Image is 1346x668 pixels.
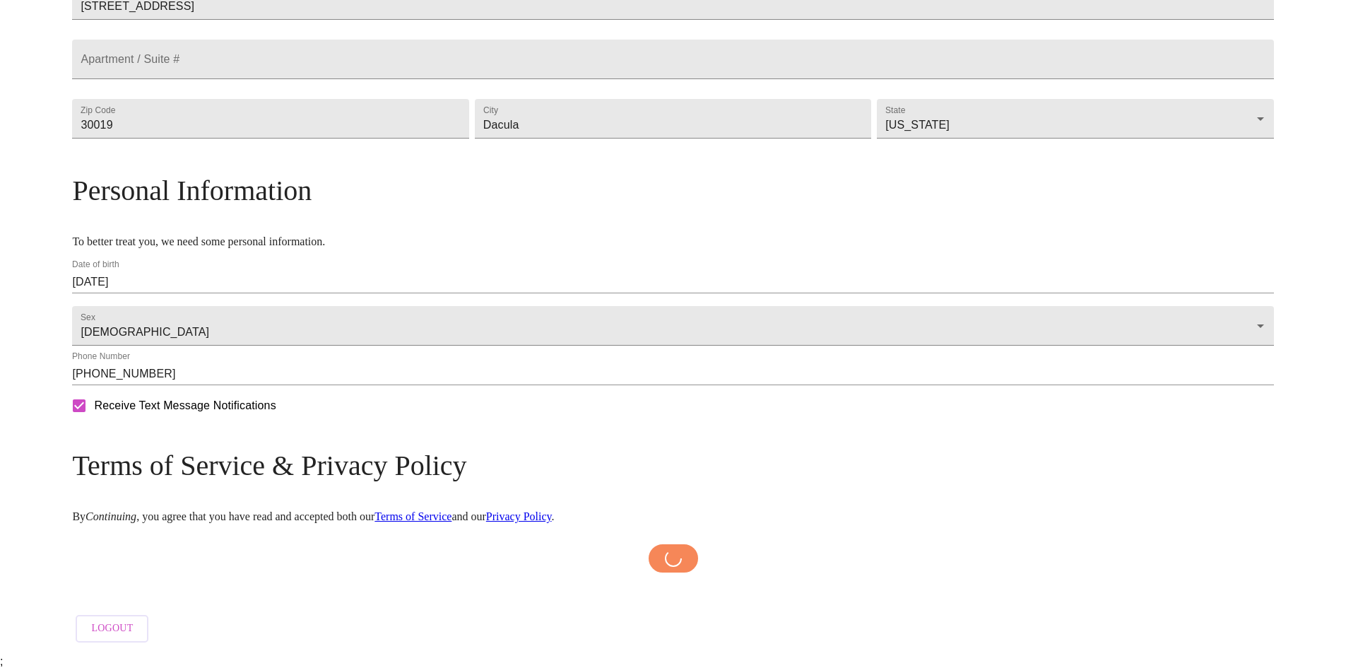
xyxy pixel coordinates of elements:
[72,510,1273,523] p: By , you agree that you have read and accepted both our and our .
[72,261,119,269] label: Date of birth
[85,510,136,522] em: Continuing
[72,174,1273,207] h3: Personal Information
[72,449,1273,482] h3: Terms of Service & Privacy Policy
[72,353,130,361] label: Phone Number
[76,615,148,643] button: Logout
[72,306,1273,346] div: [DEMOGRAPHIC_DATA]
[91,620,133,638] span: Logout
[877,99,1273,139] div: [US_STATE]
[374,510,451,522] a: Terms of Service
[486,510,552,522] a: Privacy Policy
[72,235,1273,248] p: To better treat you, we need some personal information.
[94,397,276,414] span: Receive Text Message Notifications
